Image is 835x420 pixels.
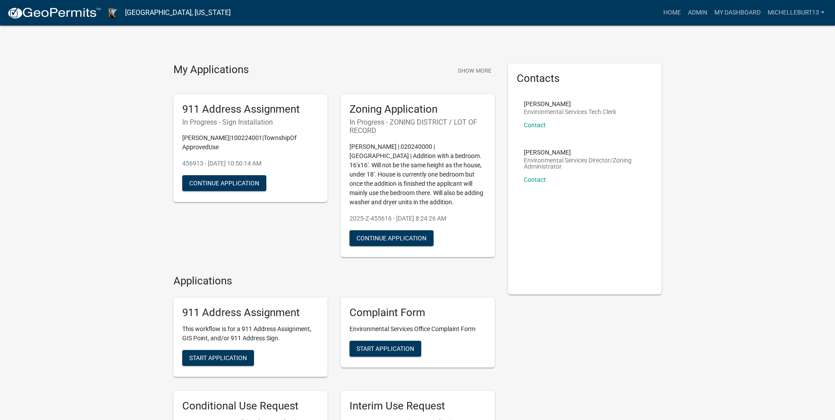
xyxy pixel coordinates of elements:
[182,133,319,152] p: [PERSON_NAME]|100224001|TownshipOf ApprovedUse
[349,400,486,413] h5: Interim Use Request
[349,142,486,207] p: [PERSON_NAME] | 020240000 | [GEOGRAPHIC_DATA] | Addition with a bedroom. 16'x16'. Will not be the...
[349,103,486,116] h5: Zoning Application
[524,109,616,115] p: Environmental Services Tech Clerk
[182,324,319,343] p: This workflow is for a 911 Address Assignment, GIS Point, and/or 911 Address Sign.
[108,7,118,18] img: Houston County, Minnesota
[517,72,653,85] h5: Contacts
[524,176,546,183] a: Contact
[182,118,319,126] h6: In Progress - Sign Installation
[173,63,249,77] h4: My Applications
[524,122,546,129] a: Contact
[349,306,486,319] h5: Complaint Form
[524,149,646,155] p: [PERSON_NAME]
[125,5,231,20] a: [GEOGRAPHIC_DATA], [US_STATE]
[349,341,421,357] button: Start Application
[524,157,646,169] p: Environmental Services Director/Zoning Administrator
[357,345,414,352] span: Start Application
[182,350,254,366] button: Start Application
[182,159,319,168] p: 456913 - [DATE] 10:50:14 AM
[173,275,495,287] h4: Applications
[182,103,319,116] h5: 911 Address Assignment
[764,4,828,21] a: michelleburt13
[454,63,495,78] button: Show More
[349,118,486,135] h6: In Progress - ZONING DISTRICT / LOT OF RECORD
[349,214,486,223] p: 2025-Z-455616 - [DATE] 8:24:26 AM
[660,4,684,21] a: Home
[349,324,486,334] p: Environmental Services Office Complaint Form
[684,4,711,21] a: Admin
[711,4,764,21] a: My Dashboard
[182,306,319,319] h5: 911 Address Assignment
[524,101,616,107] p: [PERSON_NAME]
[189,354,247,361] span: Start Application
[182,400,319,413] h5: Conditional Use Request
[349,230,434,246] button: Continue Application
[182,175,266,191] button: Continue Application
